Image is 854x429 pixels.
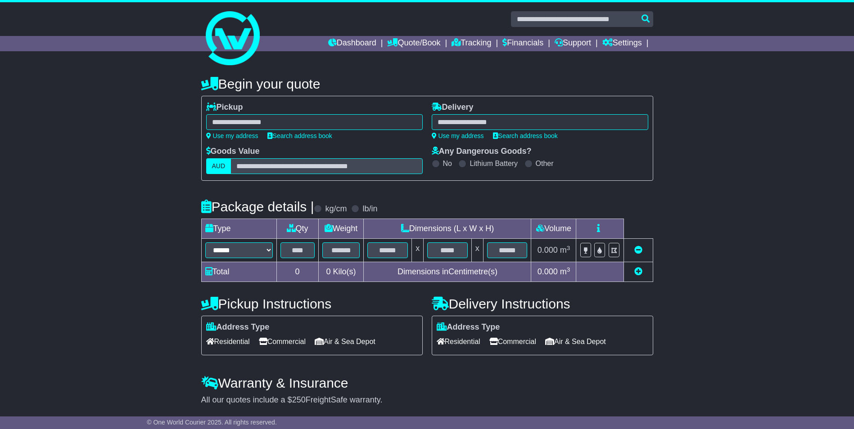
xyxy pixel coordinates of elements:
span: Commercial [259,335,306,349]
a: Use my address [432,132,484,139]
span: 0 [326,267,330,276]
a: Add new item [634,267,642,276]
a: Dashboard [328,36,376,51]
label: Lithium Battery [470,159,518,168]
td: Dimensions in Centimetre(s) [364,262,531,282]
span: Air & Sea Depot [545,335,606,349]
a: Financials [502,36,543,51]
span: Residential [437,335,480,349]
label: kg/cm [325,204,347,214]
sup: 3 [567,245,570,251]
a: Use my address [206,132,258,139]
label: Delivery [432,103,474,112]
span: Residential [206,335,250,349]
label: Pickup [206,103,243,112]
label: Goods Value [206,147,260,156]
label: Address Type [437,322,500,332]
span: Air & Sea Depot [315,335,375,349]
td: Qty [276,219,318,239]
a: Tracking [452,36,491,51]
a: Search address book [493,132,558,139]
div: All our quotes include a $ FreightSafe warranty. [201,395,653,405]
span: m [560,246,570,255]
td: 0 [276,262,318,282]
span: Commercial [489,335,536,349]
td: Volume [531,219,576,239]
label: Any Dangerous Goods? [432,147,532,156]
td: x [471,239,483,262]
span: 250 [292,395,306,404]
label: Other [536,159,554,168]
td: Kilo(s) [318,262,364,282]
td: Total [201,262,276,282]
a: Settings [602,36,642,51]
label: No [443,159,452,168]
label: Address Type [206,322,270,332]
h4: Begin your quote [201,76,653,91]
td: Type [201,219,276,239]
label: AUD [206,158,231,174]
span: © One World Courier 2025. All rights reserved. [147,419,277,426]
sup: 3 [567,266,570,273]
a: Quote/Book [387,36,440,51]
h4: Delivery Instructions [432,296,653,311]
a: Remove this item [634,246,642,255]
td: Dimensions (L x W x H) [364,219,531,239]
a: Search address book [267,132,332,139]
a: Support [555,36,591,51]
h4: Pickup Instructions [201,296,423,311]
h4: Package details | [201,199,314,214]
span: 0.000 [538,246,558,255]
span: 0.000 [538,267,558,276]
td: x [412,239,424,262]
label: lb/in [362,204,377,214]
h4: Warranty & Insurance [201,375,653,390]
td: Weight [318,219,364,239]
span: m [560,267,570,276]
